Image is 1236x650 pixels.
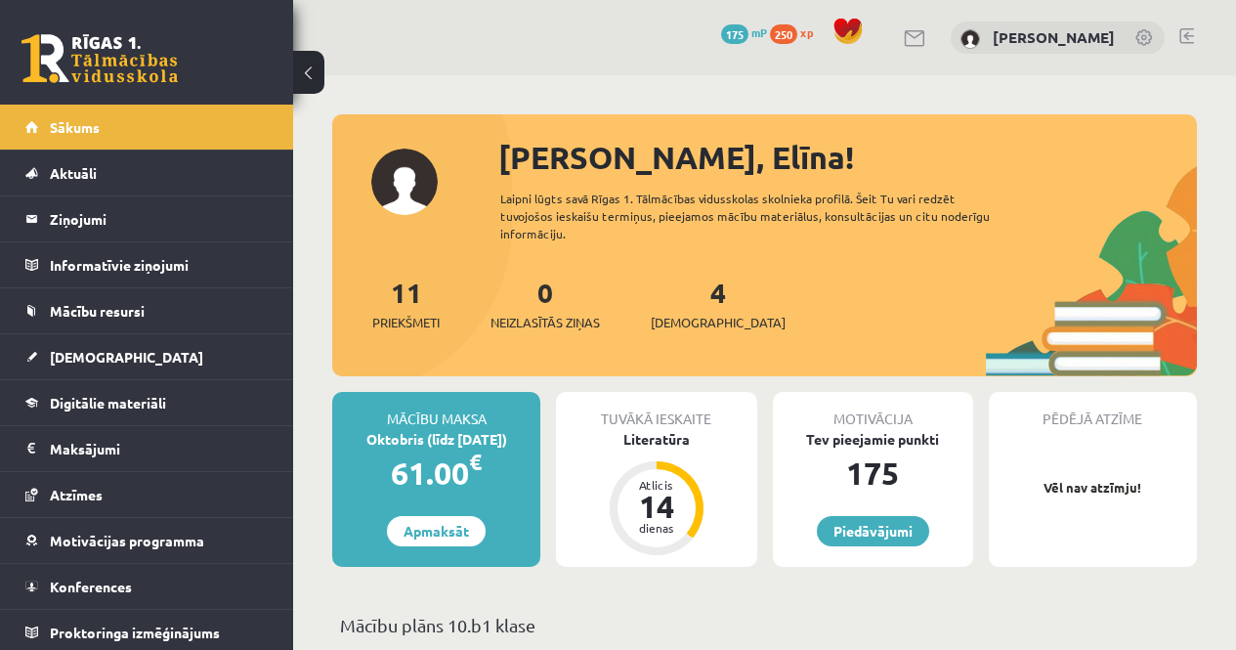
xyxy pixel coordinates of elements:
[817,516,929,546] a: Piedāvājumi
[556,429,756,558] a: Literatūra Atlicis 14 dienas
[50,164,97,182] span: Aktuāli
[960,29,980,49] img: Elīna Freimane
[50,242,269,287] legend: Informatīvie ziņojumi
[800,24,813,40] span: xp
[50,302,145,320] span: Mācību resursi
[999,478,1187,498] p: Vēl nav atzīmju!
[770,24,823,40] a: 250 xp
[21,34,178,83] a: Rīgas 1. Tālmācības vidusskola
[50,426,269,471] legend: Maksājumi
[651,313,786,332] span: [DEMOGRAPHIC_DATA]
[770,24,797,44] span: 250
[500,190,1019,242] div: Laipni lūgts savā Rīgas 1. Tālmācības vidusskolas skolnieka profilā. Šeit Tu vari redzēt tuvojošo...
[627,479,686,491] div: Atlicis
[490,275,600,332] a: 0Neizlasītās ziņas
[490,313,600,332] span: Neizlasītās ziņas
[50,118,100,136] span: Sākums
[627,522,686,534] div: dienas
[50,394,166,412] span: Digitālie materiāli
[773,392,973,429] div: Motivācija
[372,275,440,332] a: 11Priekšmeti
[556,429,756,450] div: Literatūra
[469,448,482,476] span: €
[751,24,767,40] span: mP
[25,380,269,425] a: Digitālie materiāli
[25,518,269,563] a: Motivācijas programma
[989,392,1197,429] div: Pēdējā atzīme
[651,275,786,332] a: 4[DEMOGRAPHIC_DATA]
[387,516,486,546] a: Apmaksāt
[25,426,269,471] a: Maksājumi
[25,288,269,333] a: Mācību resursi
[25,105,269,150] a: Sākums
[25,242,269,287] a: Informatīvie ziņojumi
[332,429,540,450] div: Oktobris (līdz [DATE])
[50,532,204,549] span: Motivācijas programma
[50,196,269,241] legend: Ziņojumi
[332,392,540,429] div: Mācību maksa
[25,472,269,517] a: Atzīmes
[627,491,686,522] div: 14
[25,196,269,241] a: Ziņojumi
[773,429,973,450] div: Tev pieejamie punkti
[993,27,1115,47] a: [PERSON_NAME]
[50,578,132,595] span: Konferences
[340,612,1189,638] p: Mācību plāns 10.b1 klase
[556,392,756,429] div: Tuvākā ieskaite
[721,24,767,40] a: 175 mP
[50,348,203,366] span: [DEMOGRAPHIC_DATA]
[50,624,220,641] span: Proktoringa izmēģinājums
[25,151,269,195] a: Aktuāli
[50,486,103,503] span: Atzīmes
[773,450,973,497] div: 175
[498,134,1197,181] div: [PERSON_NAME], Elīna!
[25,564,269,609] a: Konferences
[372,313,440,332] span: Priekšmeti
[332,450,540,497] div: 61.00
[25,334,269,379] a: [DEMOGRAPHIC_DATA]
[721,24,748,44] span: 175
